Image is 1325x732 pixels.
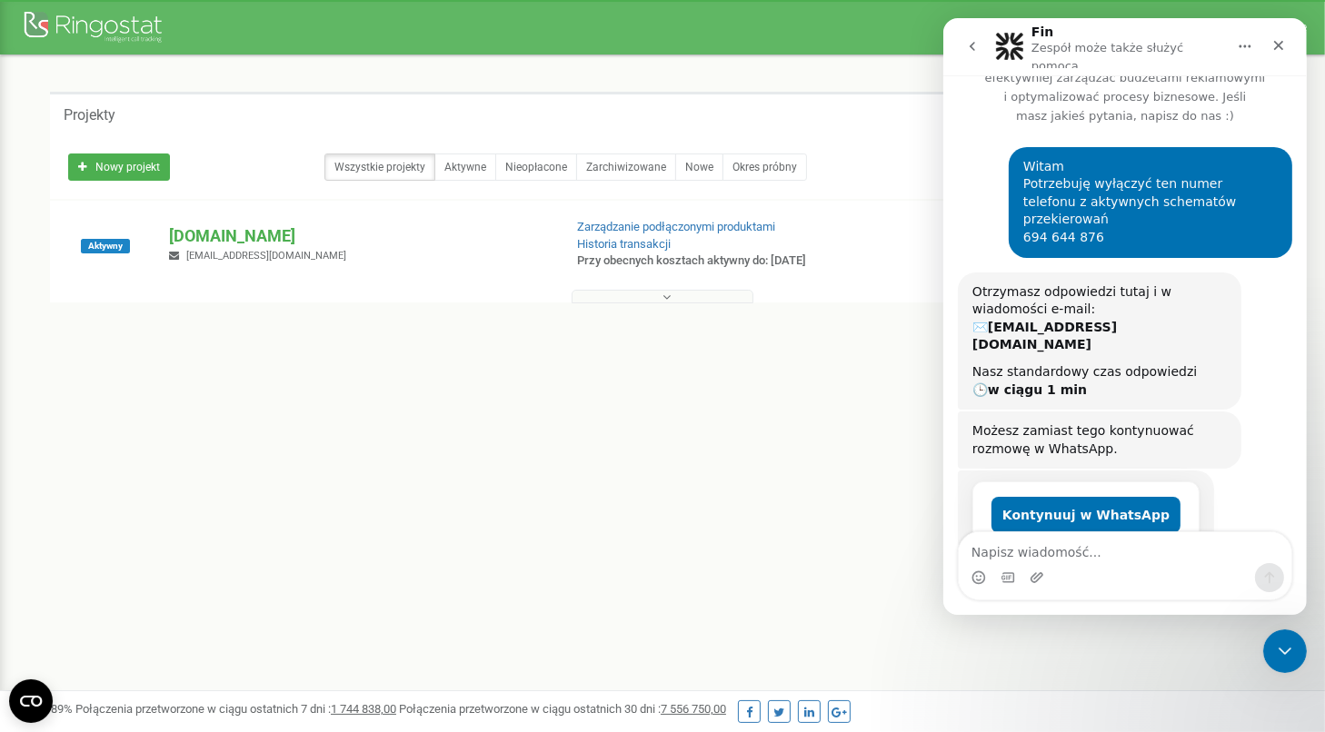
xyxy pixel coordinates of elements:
[170,224,548,248] p: [DOMAIN_NAME]
[75,702,396,716] span: Połączenia przetworzone w ciągu ostatnich 7 dni :
[187,250,347,262] span: [EMAIL_ADDRESS][DOMAIN_NAME]
[722,153,807,181] a: Okres próbny
[9,679,53,723] button: Open CMP widget
[495,153,577,181] a: Nieopłacone
[324,153,435,181] a: Wszystkie projekty
[1263,629,1307,673] iframe: Intercom live chat
[81,239,130,253] span: Aktywny
[578,220,776,233] a: Zarządzanie podłączonymi produktami
[578,237,672,251] a: Historia transakcji
[675,153,723,181] a: Nowe
[578,252,855,270] p: Przy obecnych kosztach aktywny do: [DATE]
[576,153,676,181] a: Zarchiwizowane
[943,18,1307,615] iframe: Intercom live chat
[331,702,396,716] u: 1 744 838,00
[68,153,170,181] a: Nowy projekt
[661,702,726,716] u: 7 556 750,00
[434,153,496,181] a: Aktywne
[399,702,726,716] span: Połączenia przetworzone w ciągu ostatnich 30 dni :
[64,107,115,124] h5: Projekty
